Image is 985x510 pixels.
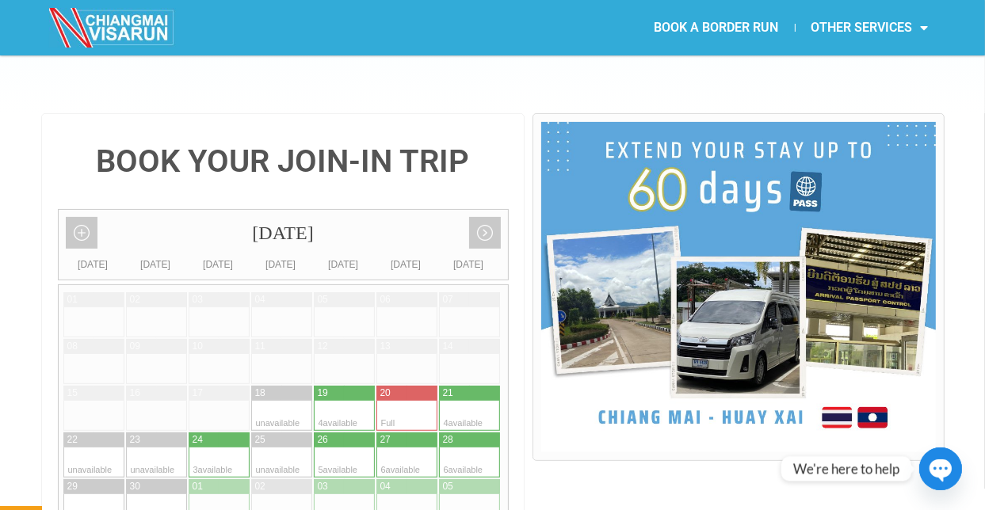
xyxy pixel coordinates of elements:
div: 12 [318,340,328,353]
div: [DATE] [124,257,187,272]
div: 09 [130,340,140,353]
div: 10 [193,340,203,353]
div: 04 [255,293,265,306]
div: 23 [130,433,140,447]
div: 04 [380,480,391,493]
div: 03 [193,293,203,306]
div: 25 [255,433,265,447]
div: 29 [67,480,78,493]
nav: Menu [493,10,945,46]
div: [DATE] [187,257,250,272]
div: 03 [318,480,328,493]
div: 02 [130,293,140,306]
div: 15 [67,386,78,400]
div: [DATE] [59,210,508,257]
div: 13 [380,340,391,353]
div: 22 [67,433,78,447]
div: [DATE] [312,257,375,272]
h4: BOOK YOUR JOIN-IN TRIP [58,146,509,177]
div: 14 [443,340,453,353]
div: 19 [318,386,328,400]
div: 11 [255,340,265,353]
div: 16 [130,386,140,400]
div: 01 [193,480,203,493]
div: 06 [380,293,391,306]
div: 26 [318,433,328,447]
div: 17 [193,386,203,400]
div: [DATE] [62,257,124,272]
a: BOOK A BORDER RUN [639,10,795,46]
div: 01 [67,293,78,306]
div: 05 [443,480,453,493]
div: [DATE] [375,257,437,272]
div: 28 [443,433,453,447]
div: 18 [255,386,265,400]
div: 27 [380,433,391,447]
div: 02 [255,480,265,493]
div: 21 [443,386,453,400]
div: 30 [130,480,140,493]
div: 24 [193,433,203,447]
div: 08 [67,340,78,353]
div: 07 [443,293,453,306]
div: 05 [318,293,328,306]
div: [DATE] [250,257,312,272]
div: [DATE] [437,257,500,272]
div: 20 [380,386,391,400]
a: OTHER SERVICES [796,10,945,46]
